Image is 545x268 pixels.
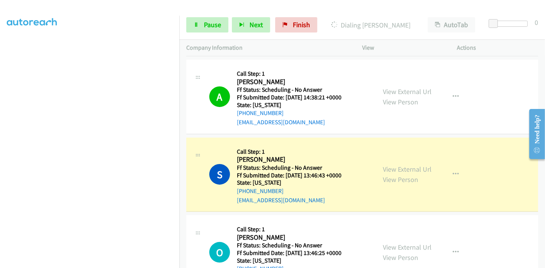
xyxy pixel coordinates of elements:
a: [EMAIL_ADDRESS][DOMAIN_NAME] [237,197,325,204]
span: Finish [293,20,310,29]
a: [PHONE_NUMBER] [237,187,284,195]
p: View [362,43,443,52]
a: View External Url [383,87,432,96]
h5: Ff Status: Scheduling - No Answer [237,164,351,172]
h5: State: [US_STATE] [237,101,351,109]
h5: Ff Submitted Date: [DATE] 13:46:25 +0000 [237,249,351,257]
a: View Person [383,253,418,262]
p: Company Information [186,43,348,52]
h5: Ff Status: Scheduling - No Answer [237,86,351,94]
h5: Call Step: 1 [237,226,351,233]
a: View External Url [383,243,432,252]
a: View External Url [383,165,432,174]
h1: S [209,164,230,185]
h5: State: [US_STATE] [237,179,351,187]
span: Next [250,20,263,29]
h5: Ff Submitted Date: [DATE] 14:38:21 +0000 [237,94,351,101]
a: View Person [383,97,418,106]
div: 0 [535,17,538,28]
p: Actions [457,43,538,52]
button: AutoTab [428,17,475,32]
p: Dialing [PERSON_NAME] [328,20,414,30]
h5: Call Step: 1 [237,148,351,156]
h1: A [209,86,230,107]
div: The call is yet to be attempted [209,242,230,263]
h5: Ff Status: Scheduling - No Answer [237,242,351,249]
a: [EMAIL_ADDRESS][DOMAIN_NAME] [237,119,325,126]
span: Pause [204,20,221,29]
a: [PHONE_NUMBER] [237,109,284,117]
h2: [PERSON_NAME] [237,233,351,242]
h5: Ff Submitted Date: [DATE] 13:46:43 +0000 [237,172,351,179]
h5: State: [US_STATE] [237,257,351,265]
a: Pause [186,17,228,32]
div: Delay between calls (in seconds) [492,21,528,27]
button: Next [232,17,270,32]
h1: O [209,242,230,263]
a: View Person [383,175,418,184]
h2: [PERSON_NAME] [237,155,351,164]
h5: Call Step: 1 [237,70,351,78]
iframe: Resource Center [523,104,545,164]
a: Finish [275,17,317,32]
h2: [PERSON_NAME] [237,78,351,86]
